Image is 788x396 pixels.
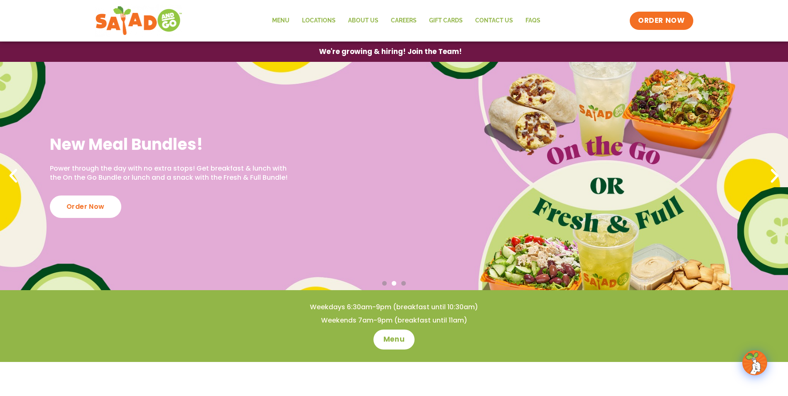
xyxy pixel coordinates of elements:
span: Go to slide 3 [401,281,406,286]
a: ORDER NOW [630,12,693,30]
a: Menu [373,330,415,350]
a: Careers [385,11,423,30]
span: Menu [383,335,405,345]
h4: Weekends 7am-9pm (breakfast until 11am) [17,316,771,325]
p: Power through the day with no extra stops! Get breakfast & lunch with the On the Go Bundle or lun... [50,164,293,183]
a: About Us [342,11,385,30]
div: Order Now [50,196,121,218]
a: Menu [266,11,296,30]
div: Next slide [766,167,784,185]
span: Go to slide 1 [382,281,387,286]
a: FAQs [519,11,547,30]
span: We're growing & hiring! Join the Team! [319,48,462,55]
a: Locations [296,11,342,30]
nav: Menu [266,11,547,30]
span: ORDER NOW [638,16,685,26]
h2: New Meal Bundles! [50,134,293,154]
img: wpChatIcon [743,351,766,374]
div: Previous slide [4,167,22,185]
a: Contact Us [469,11,519,30]
span: Go to slide 2 [392,281,396,286]
img: new-SAG-logo-768×292 [95,4,183,37]
a: GIFT CARDS [423,11,469,30]
a: We're growing & hiring! Join the Team! [307,42,474,61]
h4: Weekdays 6:30am-9pm (breakfast until 10:30am) [17,303,771,312]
